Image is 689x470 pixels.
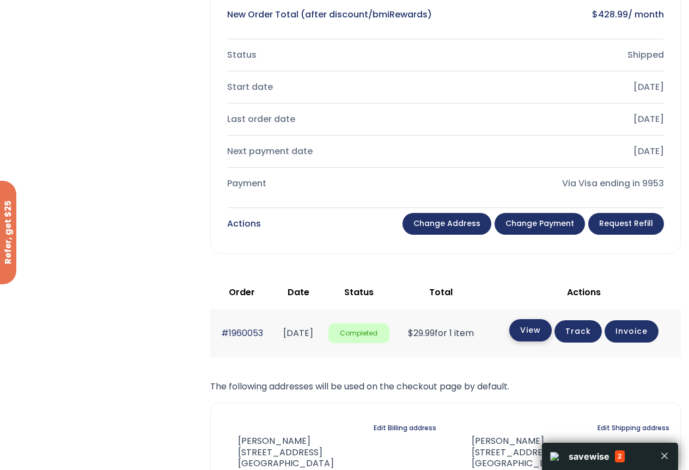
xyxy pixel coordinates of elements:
span: 29.99 [408,327,435,339]
a: #1960053 [221,327,263,339]
span: $ [592,8,598,21]
div: Payment [227,176,437,191]
div: Status [227,47,437,63]
p: The following addresses will be used on the checkout page by default. [210,379,681,394]
a: Change payment [495,213,585,235]
div: [DATE] [454,112,664,127]
time: [DATE] [283,327,313,339]
a: Edit Shipping address [597,420,669,436]
span: Actions [567,286,601,298]
address: [PERSON_NAME] [STREET_ADDRESS] [GEOGRAPHIC_DATA] [454,436,568,469]
a: Invoice [605,320,658,343]
div: Actions [227,216,261,231]
bdi: 428.99 [592,8,628,21]
address: [PERSON_NAME] [STREET_ADDRESS] [GEOGRAPHIC_DATA] [222,436,334,469]
a: Edit Billing address [374,420,436,436]
div: [DATE] [454,80,664,95]
div: New Order Total (after discount/bmiRewards) [227,7,437,22]
div: / month [454,7,664,22]
a: View [509,319,552,341]
a: Request Refill [588,213,664,235]
div: Shipped [454,47,664,63]
span: Date [288,286,309,298]
span: Status [344,286,374,298]
td: for 1 item [395,309,487,357]
span: Completed [328,323,389,344]
div: Start date [227,80,437,95]
a: Track [554,320,602,343]
div: Next payment date [227,144,437,159]
div: [DATE] [454,144,664,159]
span: Order [229,286,255,298]
div: Last order date [227,112,437,127]
span: Total [429,286,453,298]
a: Change address [403,213,491,235]
span: $ [408,327,413,339]
div: Via Visa ending in 9953 [454,176,664,191]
